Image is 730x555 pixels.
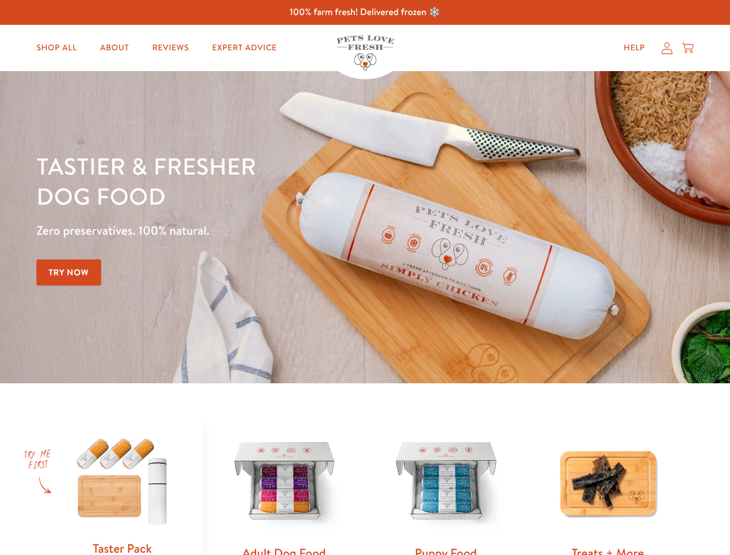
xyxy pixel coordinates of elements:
h1: Tastier & fresher dog food [36,151,475,211]
a: About [91,36,138,60]
a: Try Now [36,260,101,286]
p: Zero preservatives. 100% natural. [36,220,475,241]
img: Pets Love Fresh [336,35,394,71]
a: Expert Advice [203,36,286,60]
a: Help [614,36,654,60]
a: Reviews [143,36,198,60]
a: Shop All [27,36,86,60]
